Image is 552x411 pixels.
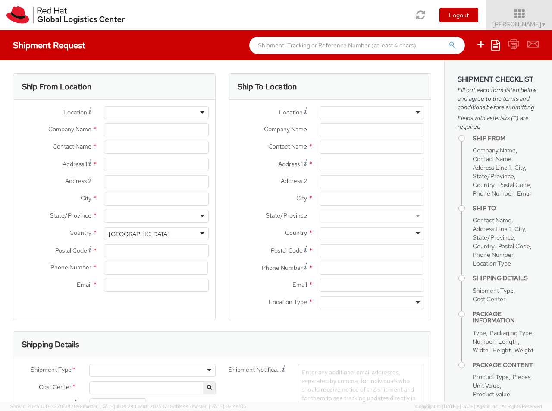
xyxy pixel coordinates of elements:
span: Shipment Type [31,365,72,375]
span: Number [473,338,494,345]
span: master, [DATE] 11:04:24 [83,403,134,409]
h3: Ship From Location [22,82,91,91]
span: Country [69,229,91,237]
span: Company Name [48,125,91,133]
span: Company Name [264,125,307,133]
span: Country [473,242,494,250]
span: Address 2 [65,177,91,185]
h3: Shipment Checklist [458,76,539,83]
span: City [514,225,525,233]
span: Email [77,281,91,288]
span: Server: 2025.17.0-327f6347098 [10,403,134,409]
span: Phone Number [473,251,513,259]
h4: Package Content [473,362,539,368]
span: Email [292,281,307,288]
span: Address 2 [281,177,307,185]
span: Client: 2025.17.0-cb14447 [135,403,246,409]
span: Shipment Notification [229,365,282,374]
span: Company Name [473,146,516,154]
span: Address Line 1 [473,164,511,171]
span: Shipment Type [473,287,514,294]
span: Width [473,346,489,354]
span: Location [279,108,303,116]
span: Location Type [473,259,511,267]
span: Postal Code [498,242,530,250]
span: Phone Number [262,264,303,272]
span: Unit Value [473,382,500,389]
span: Postal Code [498,181,530,189]
h4: Shipment Request [13,41,85,50]
h4: Shipping Details [473,275,539,281]
span: Location Type [269,298,307,306]
span: Cost Center [39,383,72,392]
span: Address 1 [278,160,303,168]
span: Contact Name [53,142,91,150]
h3: Shipping Details [22,340,79,349]
span: Enter any additional email addresses, separated by comma, for individuals who should receive noti... [302,368,416,411]
h4: Package Information [473,311,539,324]
span: Contact Name [473,216,511,224]
span: Email [517,190,532,197]
span: City [296,194,307,202]
span: Country [285,229,307,237]
span: Type [473,329,486,337]
h3: Ship To Location [238,82,297,91]
span: Postal Code [271,247,303,254]
span: Address Line 1 [473,225,511,233]
span: [PERSON_NAME] [492,20,546,28]
span: Packaging Type [490,329,532,337]
span: Product Value [473,390,510,398]
h4: Ship From [473,135,539,142]
span: ▼ [541,21,546,28]
span: Contact Name [268,142,307,150]
img: rh-logistics-00dfa346123c4ec078e1.svg [6,6,125,24]
span: Phone Number [473,190,513,197]
h4: Ship To [473,205,539,212]
span: Height [492,346,511,354]
span: Fill out each form listed below and agree to the terms and conditions before submitting [458,85,539,111]
button: Logout [439,8,478,22]
span: Pieces [513,373,530,381]
div: [GEOGRAPHIC_DATA] [109,230,169,238]
span: City [81,194,91,202]
span: Address 1 [63,160,87,168]
span: Cost Center [473,295,505,303]
span: master, [DATE] 08:44:05 [192,403,246,409]
span: Postal Code [55,247,87,254]
span: Copyright © [DATE]-[DATE] Agistix Inc., All Rights Reserved [415,403,542,410]
label: Return label required [159,400,216,410]
span: State/Province [50,212,91,219]
span: Fields with asterisks (*) are required [458,114,539,131]
span: State/Province [473,172,514,180]
span: City [514,164,525,171]
span: Weight [514,346,533,354]
span: Length [498,338,518,345]
span: Contact Name [473,155,511,163]
span: State/Province [473,234,514,241]
span: Shipment Date [33,400,73,409]
span: Product Type [473,373,509,381]
span: State/Province [266,212,307,219]
span: Country [473,181,494,189]
span: Location [63,108,87,116]
span: Phone Number [50,263,91,271]
input: Shipment, Tracking or Reference Number (at least 4 chars) [249,37,465,54]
